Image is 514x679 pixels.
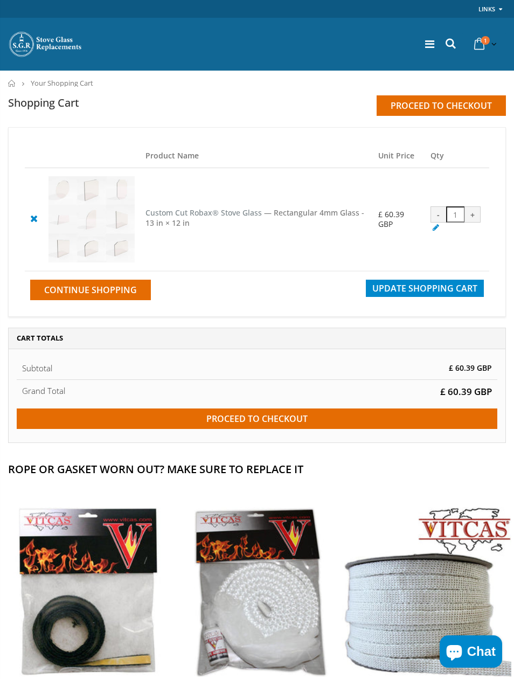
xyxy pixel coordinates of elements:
a: Custom Cut Robax® Stove Glass [145,207,262,218]
span: £ 60.39 GBP [440,385,492,398]
h1: Shopping Cart [8,95,79,110]
img: Custom Cut Robax® Stove Glass - Pool #6 [48,176,135,262]
img: Vitcas white rope, glue and gloves kit 10mm [172,507,342,677]
input: Proceed to checkout [377,95,506,116]
a: Home [8,80,16,87]
th: Unit Price [373,144,425,168]
a: Continue Shopping [30,280,151,300]
img: Vitcas stove glass bedding in tape [3,507,172,677]
div: + [464,206,481,223]
span: Continue Shopping [44,284,137,296]
a: Links [478,2,495,16]
a: 1 [470,33,499,54]
span: — Rectangular 4mm Glass - 13 in × 12 in [145,207,364,228]
th: Product Name [140,144,373,168]
div: - [430,206,447,223]
span: Your Shopping Cart [31,78,93,88]
th: Qty [425,144,489,168]
h2: Rope Or Gasket Worn Out? Make Sure To Replace It [8,462,506,476]
span: Cart Totals [17,333,63,343]
span: Update Shopping Cart [372,282,477,294]
span: Subtotal [22,363,52,373]
inbox-online-store-chat: Shopify online store chat [436,635,505,670]
img: Vitcas stove glass bedding in tape [342,507,511,677]
img: Stove Glass Replacement [8,31,84,58]
button: Update Shopping Cart [366,280,484,297]
span: 1 [481,36,490,45]
span: £ 60.39 GBP [449,363,492,373]
a: Menu [425,37,434,51]
input: Proceed to checkout [17,408,497,429]
strong: Grand Total [22,385,65,396]
span: £ 60.39 GBP [378,209,404,229]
